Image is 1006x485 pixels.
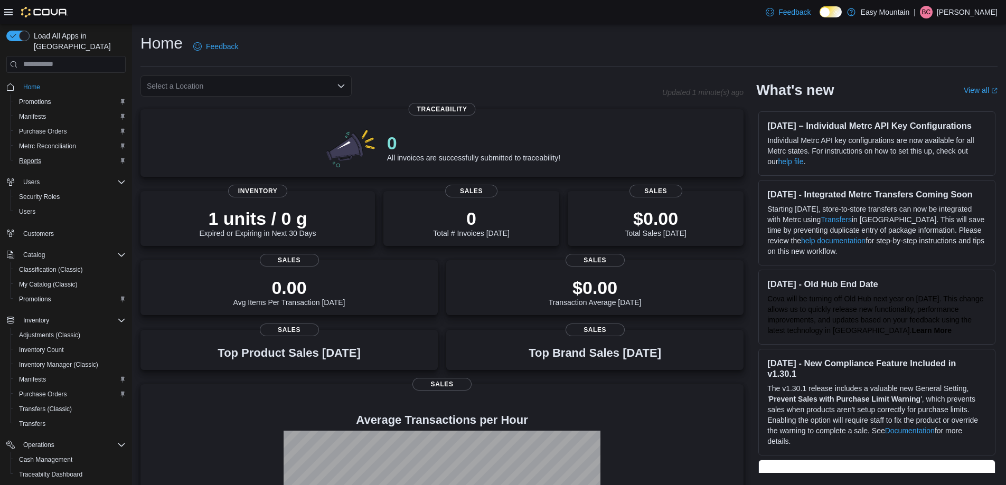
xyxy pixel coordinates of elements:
[769,395,920,403] strong: Prevent Sales with Purchase Limit Warning
[529,347,661,359] h3: Top Brand Sales [DATE]
[11,262,130,277] button: Classification (Classic)
[19,157,41,165] span: Reports
[19,193,60,201] span: Security Roles
[767,135,986,167] p: Individual Metrc API key configurations are now available for all Metrc states. For instructions ...
[445,185,498,197] span: Sales
[625,208,686,237] div: Total Sales [DATE]
[260,324,319,336] span: Sales
[15,191,126,203] span: Security Roles
[11,328,130,343] button: Adjustments (Classic)
[2,438,130,452] button: Operations
[19,420,45,428] span: Transfers
[23,178,40,186] span: Users
[15,453,77,466] a: Cash Management
[778,7,811,17] span: Feedback
[991,88,998,94] svg: External link
[140,33,183,54] h1: Home
[912,326,952,335] a: Learn More
[19,207,35,216] span: Users
[549,277,642,298] p: $0.00
[19,265,83,274] span: Classification (Classic)
[920,6,933,18] div: Ben Clements
[801,236,866,245] a: help documentation
[15,329,126,341] span: Adjustments (Classic)
[19,360,98,369] span: Inventory Manager (Classic)
[19,80,126,93] span: Home
[2,248,130,262] button: Catalog
[15,344,126,356] span: Inventory Count
[11,402,130,416] button: Transfers (Classic)
[19,142,76,150] span: Metrc Reconciliation
[21,7,68,17] img: Cova
[19,439,59,451] button: Operations
[2,313,130,328] button: Inventory
[200,208,316,229] p: 1 units / 0 g
[15,191,64,203] a: Security Roles
[412,378,472,391] span: Sales
[11,189,130,204] button: Security Roles
[19,227,58,240] a: Customers
[218,347,360,359] h3: Top Product Sales [DATE]
[19,295,51,303] span: Promotions
[11,343,130,357] button: Inventory Count
[821,215,852,224] a: Transfers
[15,110,126,123] span: Manifests
[629,185,682,197] span: Sales
[19,226,126,240] span: Customers
[19,112,46,121] span: Manifests
[19,470,82,479] span: Traceabilty Dashboard
[15,453,126,466] span: Cash Management
[11,416,130,431] button: Transfers
[778,157,803,166] a: help file
[19,405,72,413] span: Transfers (Classic)
[324,126,379,168] img: 0
[15,293,126,306] span: Promotions
[19,249,126,261] span: Catalog
[937,6,998,18] p: [PERSON_NAME]
[387,132,560,154] p: 0
[19,346,64,354] span: Inventory Count
[15,140,80,153] a: Metrc Reconciliation
[19,314,126,327] span: Inventory
[767,189,986,199] h3: [DATE] - Integrated Metrc Transfers Coming Soon
[15,155,45,167] a: Reports
[19,249,49,261] button: Catalog
[19,331,80,339] span: Adjustments (Classic)
[233,277,345,307] div: Avg Items Per Transaction [DATE]
[15,293,55,306] a: Promotions
[30,31,126,52] span: Load All Apps in [GEOGRAPHIC_DATA]
[767,358,986,379] h3: [DATE] - New Compliance Feature Included in v1.30.1
[200,208,316,237] div: Expired or Expiring in Next 30 Days
[767,120,986,131] h3: [DATE] – Individual Metrc API Key Configurations
[662,88,744,97] p: Updated 1 minute(s) ago
[23,441,54,449] span: Operations
[11,452,130,467] button: Cash Management
[19,127,67,136] span: Purchase Orders
[767,294,983,335] span: Cova will be turning off Old Hub next year on [DATE]. This change allows us to quickly release ne...
[11,292,130,307] button: Promotions
[206,41,238,52] span: Feedback
[233,277,345,298] p: 0.00
[2,79,130,94] button: Home
[409,103,476,116] span: Traceability
[19,455,72,464] span: Cash Management
[11,154,130,168] button: Reports
[15,344,68,356] a: Inventory Count
[914,6,916,18] p: |
[15,278,126,291] span: My Catalog (Classic)
[15,205,40,218] a: Users
[922,6,931,18] span: BC
[19,390,67,398] span: Purchase Orders
[23,230,54,238] span: Customers
[11,467,130,482] button: Traceabilty Dashboard
[15,205,126,218] span: Users
[19,375,46,384] span: Manifests
[15,388,126,401] span: Purchase Orders
[767,279,986,289] h3: [DATE] - Old Hub End Date
[433,208,509,229] p: 0
[767,383,986,446] p: The v1.30.1 release includes a valuable new General Setting, ' ', which prevents sales when produ...
[19,314,53,327] button: Inventory
[189,36,242,57] a: Feedback
[23,83,40,91] span: Home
